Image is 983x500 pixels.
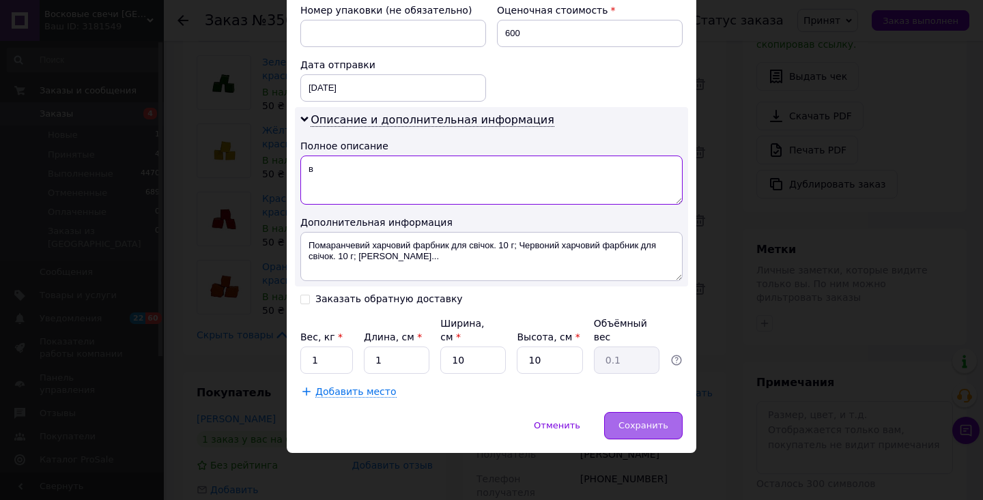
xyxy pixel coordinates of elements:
[364,332,422,342] label: Длина, см
[300,58,486,72] div: Дата отправки
[618,420,668,430] span: Сохранить
[300,3,486,17] div: Номер упаковки (не обязательно)
[300,139,683,153] div: Полное описание
[315,386,397,398] span: Добавить место
[300,232,683,281] textarea: Помаранчевий харчовий фарбник для свічок. 10 г; Червоний харчовий фарбник для свічок. 10 г; [PERS...
[300,216,683,229] div: Дополнительная информация
[440,318,484,342] label: Ширина, см
[497,3,683,17] div: Оценочная стоимость
[300,156,683,205] textarea: в
[311,113,554,127] span: Описание и дополнительная информация
[315,293,463,305] div: Заказать обратную доставку
[300,332,343,342] label: Вес, кг
[594,317,659,344] div: Объёмный вес
[534,420,580,430] span: Отменить
[517,332,580,342] label: Высота, см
